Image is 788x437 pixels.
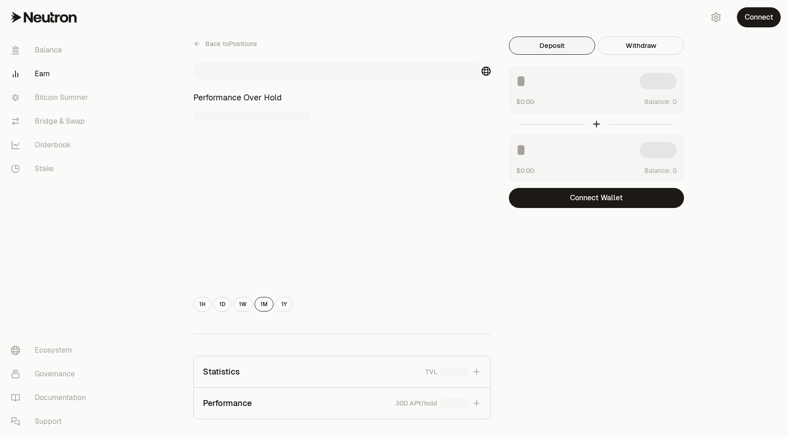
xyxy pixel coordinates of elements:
[4,410,98,433] a: Support
[4,86,98,109] a: Bitcoin Summer
[213,297,231,312] button: 1D
[193,36,257,51] a: Back toPositions
[644,166,671,175] span: Balance:
[4,62,98,86] a: Earn
[425,367,437,376] p: TVL
[194,356,490,387] button: StatisticsTVL
[4,157,98,181] a: Stake
[4,338,98,362] a: Ecosystem
[194,388,490,419] button: Performance30D APY/hold
[4,362,98,386] a: Governance
[4,133,98,157] a: Orderbook
[193,297,212,312] button: 1H
[509,188,684,208] button: Connect Wallet
[233,297,253,312] button: 1W
[275,297,293,312] button: 1Y
[254,297,274,312] button: 1M
[4,386,98,410] a: Documentation
[509,36,595,55] button: Deposit
[193,91,491,104] h3: Performance Over Hold
[644,97,671,106] span: Balance:
[203,397,252,410] p: Performance
[4,38,98,62] a: Balance
[516,166,534,175] button: $0.00
[395,399,437,408] p: 30D APY/hold
[737,7,781,27] button: Connect
[205,39,257,48] span: Back to Positions
[203,365,240,378] p: Statistics
[516,97,534,106] button: $0.00
[598,36,684,55] button: Withdraw
[4,109,98,133] a: Bridge & Swap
